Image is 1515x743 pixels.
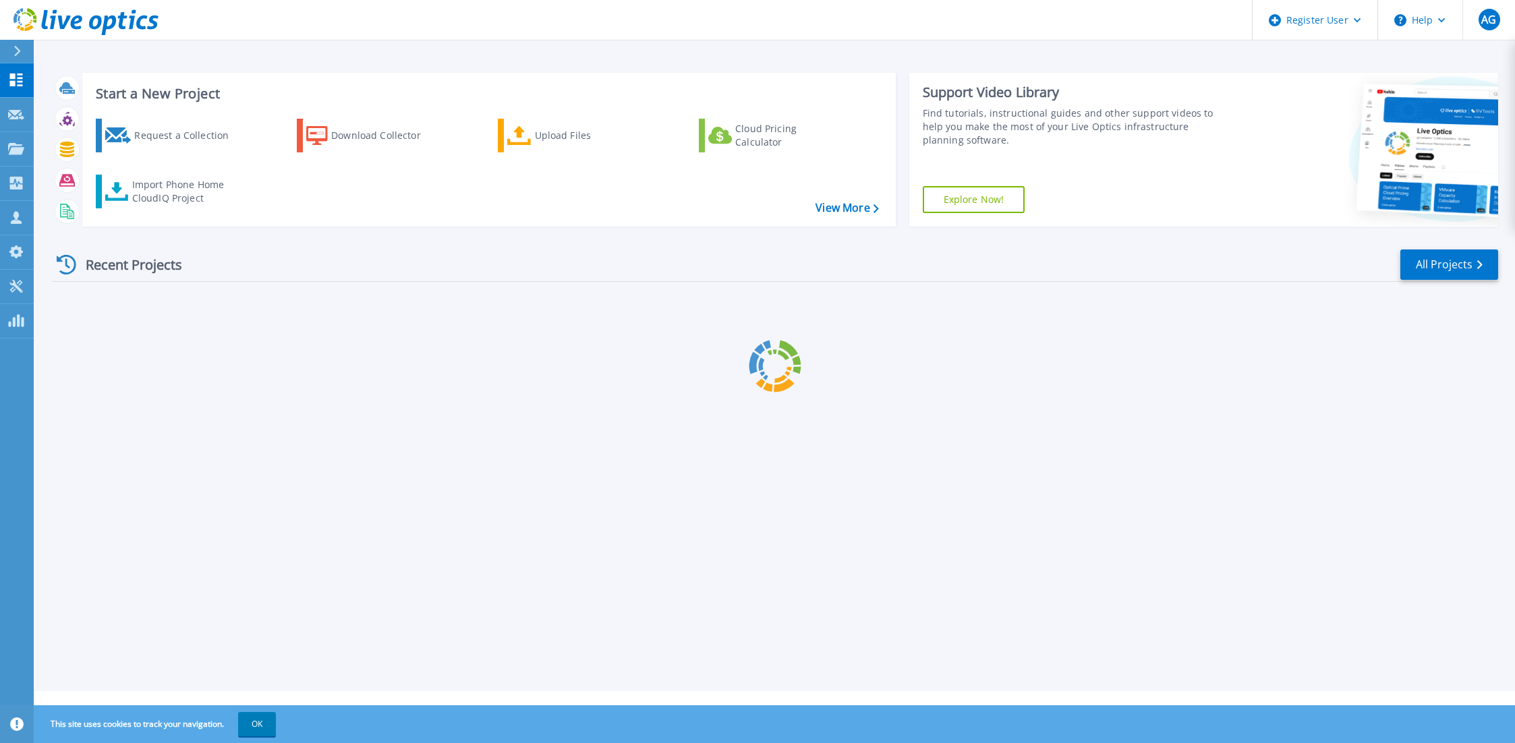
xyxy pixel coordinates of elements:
[96,86,878,101] h3: Start a New Project
[134,122,242,149] div: Request a Collection
[923,107,1226,147] div: Find tutorials, instructional guides and other support videos to help you make the most of your L...
[1481,14,1496,25] span: AG
[498,119,648,152] a: Upload Files
[37,712,276,736] span: This site uses cookies to track your navigation.
[132,178,237,205] div: Import Phone Home CloudIQ Project
[52,248,200,281] div: Recent Projects
[1400,249,1498,280] a: All Projects
[923,186,1025,213] a: Explore Now!
[816,202,878,214] a: View More
[331,122,439,149] div: Download Collector
[297,119,447,152] a: Download Collector
[923,84,1226,101] div: Support Video Library
[238,712,276,736] button: OK
[535,122,643,149] div: Upload Files
[96,119,246,152] a: Request a Collection
[699,119,849,152] a: Cloud Pricing Calculator
[735,122,843,149] div: Cloud Pricing Calculator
